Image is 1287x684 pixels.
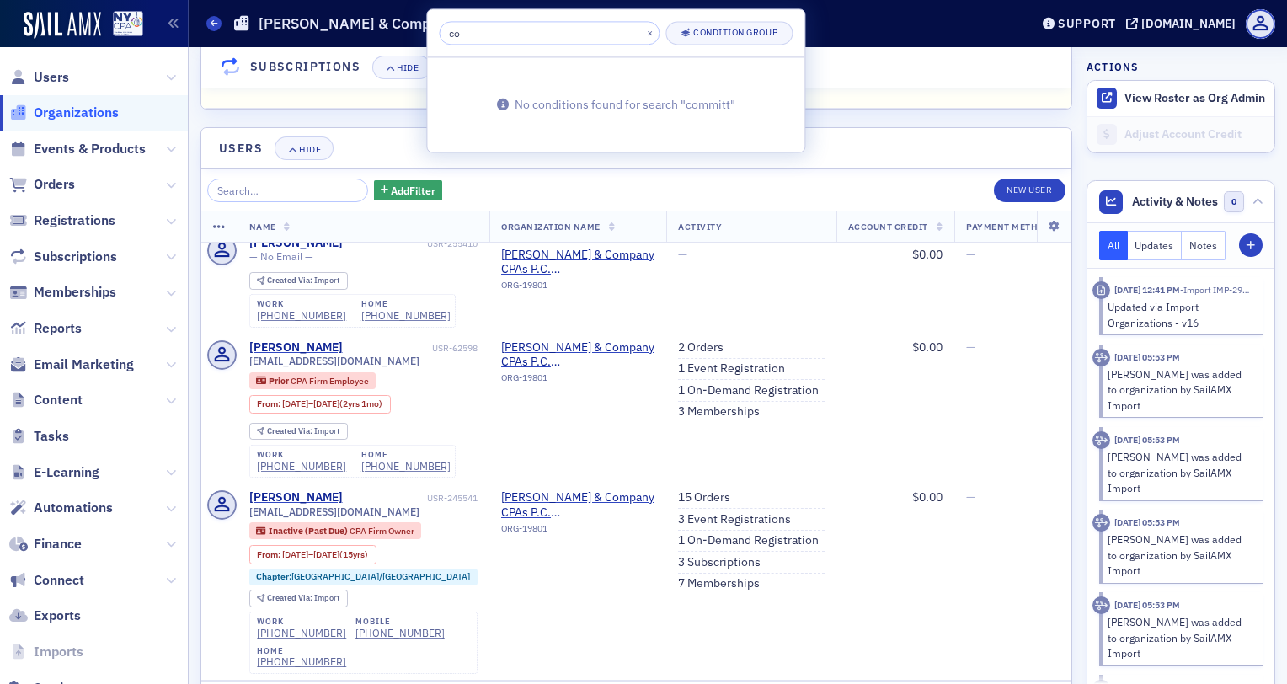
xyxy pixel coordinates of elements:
div: work [257,617,346,627]
span: Grassi & Company CPAs P.C. (Jericho, NY) [501,490,654,520]
div: Created Via: Import [249,423,348,441]
span: Add Filter [391,183,435,198]
a: 1 On-Demand Registration [678,383,819,398]
div: work [257,450,346,460]
div: mobile [355,617,445,627]
div: [PERSON_NAME] was added to organization by SailAMX Import [1108,532,1252,578]
span: Organizations [34,104,119,122]
a: Chapter:[GEOGRAPHIC_DATA]/[GEOGRAPHIC_DATA] [256,571,470,582]
a: [PHONE_NUMBER] [257,309,346,322]
span: Import IMP-2909 [1180,284,1252,296]
span: Users [34,68,69,87]
a: E-Learning [9,463,99,482]
button: Notes [1182,231,1226,260]
span: Profile [1246,9,1275,39]
button: Hide [275,136,334,160]
a: 1 Event Registration [678,361,785,377]
button: × [642,25,657,40]
div: Created Via: Import [249,590,348,607]
span: Finance [34,535,82,553]
a: [PHONE_NUMBER] [257,627,346,639]
span: 0 [1224,191,1245,212]
span: Events & Products [34,140,146,158]
div: ORG-19801 [501,372,654,389]
span: Memberships [34,283,116,302]
div: – (2yrs 1mo) [282,398,382,409]
div: [PERSON_NAME] [249,236,343,251]
div: Updated via Import Organizations - v16 [1108,299,1252,330]
div: ORG-19801 [501,523,654,540]
div: Activity [1092,431,1110,449]
span: — [966,339,975,355]
div: Created Via: Import [249,272,348,290]
div: Prior: Prior: CPA Firm Employee [249,372,376,389]
div: – (15yrs) [282,549,368,560]
a: Email Marketing [9,355,134,374]
span: Chapter : [256,570,291,582]
div: Import [267,427,339,436]
div: [PHONE_NUMBER] [257,460,346,473]
a: Imports [9,643,83,661]
button: AddFilter [374,180,443,201]
a: 3 Subscriptions [678,555,761,570]
div: [PERSON_NAME] was added to organization by SailAMX Import [1108,366,1252,413]
a: Orders [9,175,75,194]
a: Inactive (Past Due) CPA Firm Owner [256,526,414,537]
a: 2 Orders [678,340,724,355]
span: Email Marketing [34,355,134,374]
img: SailAMX [113,11,143,37]
a: 15 Orders [678,490,730,505]
div: ORG-19801 [501,280,654,297]
span: $0.00 [912,489,943,505]
span: Activity & Notes [1132,193,1218,211]
div: From: 2010-06-01 00:00:00 [249,545,376,564]
span: Created Via : [267,592,314,603]
span: From : [257,398,282,409]
span: [DATE] [313,548,339,560]
time: 8/4/2025 05:53 PM [1114,351,1180,363]
div: [PHONE_NUMBER] [361,309,451,322]
a: [PHONE_NUMBER] [355,627,445,639]
div: Support [1058,16,1116,31]
div: Activity [1092,596,1110,614]
span: — [966,246,975,261]
a: Users [9,68,69,87]
div: [PERSON_NAME] [249,340,343,355]
img: SailAMX [24,12,101,39]
input: Search… [207,179,368,202]
a: 3 Event Registrations [678,512,791,527]
a: Reports [9,319,82,338]
a: [PERSON_NAME] & Company CPAs P.C. ([GEOGRAPHIC_DATA], [GEOGRAPHIC_DATA]) [501,340,654,370]
div: [PHONE_NUMBER] [257,655,346,668]
div: USR-255410 [345,238,478,249]
a: [PERSON_NAME] [249,490,343,505]
div: USR-62598 [345,343,478,354]
a: Memberships [9,283,116,302]
div: Activity [1092,514,1110,532]
a: Automations [9,499,113,517]
a: Subscriptions [9,248,117,266]
button: Condition Group [665,21,793,45]
a: Registrations [9,211,115,230]
span: [EMAIL_ADDRESS][DOMAIN_NAME] [249,355,419,367]
span: Connect [34,571,84,590]
a: Events & Products [9,140,146,158]
a: [PHONE_NUMBER] [361,460,451,473]
div: work [257,299,346,309]
div: Condition Group [693,29,777,38]
span: Orders [34,175,75,194]
span: Prior [269,375,291,387]
span: Grassi & Company CPAs P.C. (Jericho, NY) [501,340,654,370]
div: Inactive (Past Due): Inactive (Past Due): CPA Firm Owner [249,522,422,539]
span: E-Learning [34,463,99,482]
button: View Roster as Org Admin [1124,91,1265,106]
span: Payment Methods [966,221,1056,232]
a: [PERSON_NAME] & Company CPAs P.C. ([GEOGRAPHIC_DATA], [GEOGRAPHIC_DATA]) [501,490,654,520]
div: home [361,450,451,460]
span: Account Credit [848,221,928,232]
span: Registrations [34,211,115,230]
span: Name [249,221,276,232]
